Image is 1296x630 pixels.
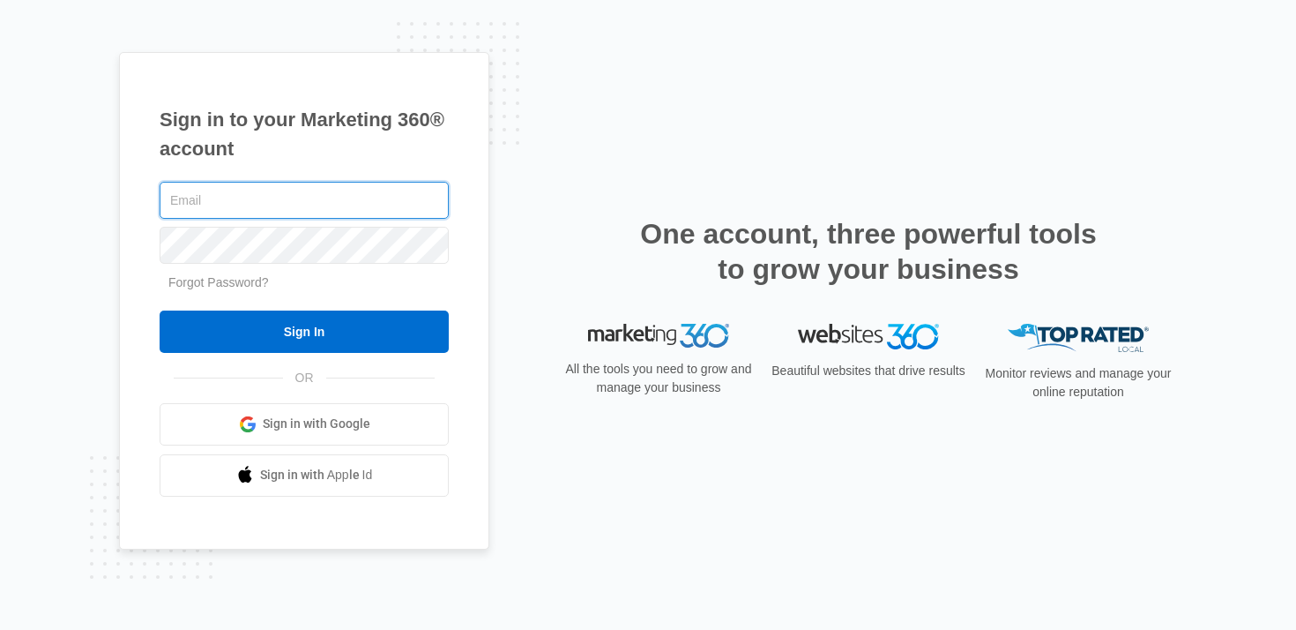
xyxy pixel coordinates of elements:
img: Marketing 360 [588,324,729,349]
img: Top Rated Local [1008,324,1149,353]
a: Sign in with Apple Id [160,454,449,497]
input: Email [160,182,449,219]
p: All the tools you need to grow and manage your business [560,360,757,397]
span: Sign in with Google [263,415,370,433]
span: OR [283,369,326,387]
h2: One account, three powerful tools to grow your business [635,216,1102,287]
a: Forgot Password? [168,275,269,289]
p: Monitor reviews and manage your online reputation [979,364,1177,401]
a: Sign in with Google [160,403,449,446]
h1: Sign in to your Marketing 360® account [160,105,449,163]
span: Sign in with Apple Id [260,466,373,484]
img: Websites 360 [798,324,939,349]
input: Sign In [160,311,449,353]
p: Beautiful websites that drive results [770,362,967,380]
